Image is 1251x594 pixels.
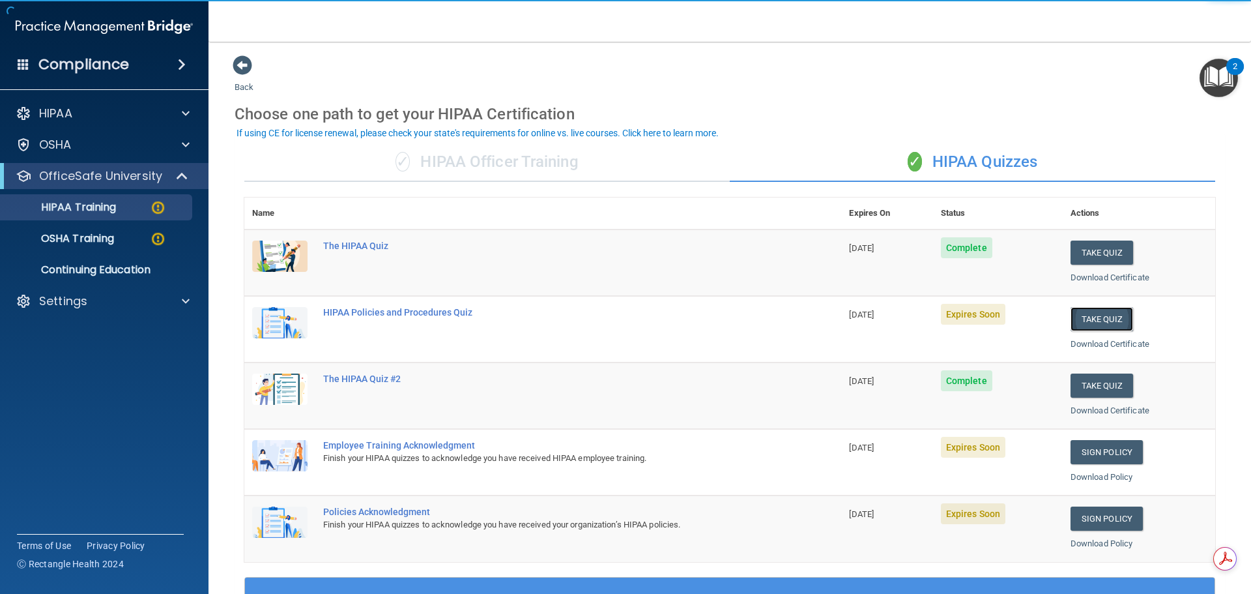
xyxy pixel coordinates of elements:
[39,293,87,309] p: Settings
[323,307,776,318] div: HIPAA Policies and Procedures Quiz
[16,106,190,121] a: HIPAA
[395,152,410,171] span: ✓
[1071,440,1143,464] a: Sign Policy
[1233,67,1237,83] div: 2
[323,517,776,533] div: Finish your HIPAA quizzes to acknowledge you have received your organization’s HIPAA policies.
[1071,406,1149,415] a: Download Certificate
[8,201,116,214] p: HIPAA Training
[16,14,193,40] img: PMB logo
[841,198,932,230] th: Expires On
[1071,374,1133,398] button: Take Quiz
[1071,539,1133,548] a: Download Policy
[16,168,189,184] a: OfficeSafe University
[941,437,1005,458] span: Expires Soon
[38,55,129,74] h4: Compliance
[39,106,72,121] p: HIPAA
[323,440,776,451] div: Employee Training Acknowledgment
[16,293,190,309] a: Settings
[150,231,166,247] img: warning-circle.0cc9ac19.png
[1071,472,1133,482] a: Download Policy
[1071,507,1143,531] a: Sign Policy
[730,143,1215,182] div: HIPAA Quizzes
[244,198,315,230] th: Name
[39,168,162,184] p: OfficeSafe University
[941,503,1005,524] span: Expires Soon
[1071,339,1149,349] a: Download Certificate
[849,509,874,519] span: [DATE]
[237,128,719,138] div: If using CE for license renewal, please check your state's requirements for online vs. live cours...
[244,143,730,182] div: HIPAA Officer Training
[849,243,874,253] span: [DATE]
[235,95,1225,133] div: Choose one path to get your HIPAA Certification
[908,152,922,171] span: ✓
[16,137,190,153] a: OSHA
[849,443,874,453] span: [DATE]
[941,237,992,258] span: Complete
[1063,198,1215,230] th: Actions
[323,241,776,251] div: The HIPAA Quiz
[941,370,992,391] span: Complete
[941,304,1005,325] span: Expires Soon
[235,126,721,140] button: If using CE for license renewal, please check your state's requirements for online vs. live cours...
[8,263,186,276] p: Continuing Education
[150,200,166,216] img: warning-circle.0cc9ac19.png
[323,451,776,466] div: Finish your HIPAA quizzes to acknowledge you have received HIPAA employee training.
[849,310,874,319] span: [DATE]
[39,137,72,153] p: OSHA
[323,374,776,384] div: The HIPAA Quiz #2
[17,557,124,571] span: Ⓒ Rectangle Health 2024
[849,376,874,386] span: [DATE]
[8,232,114,245] p: OSHA Training
[235,67,253,92] a: Back
[87,539,145,552] a: Privacy Policy
[17,539,71,552] a: Terms of Use
[1071,273,1149,282] a: Download Certificate
[933,198,1063,230] th: Status
[1071,241,1133,265] button: Take Quiz
[1071,307,1133,331] button: Take Quiz
[323,507,776,517] div: Policies Acknowledgment
[1200,59,1238,97] button: Open Resource Center, 2 new notifications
